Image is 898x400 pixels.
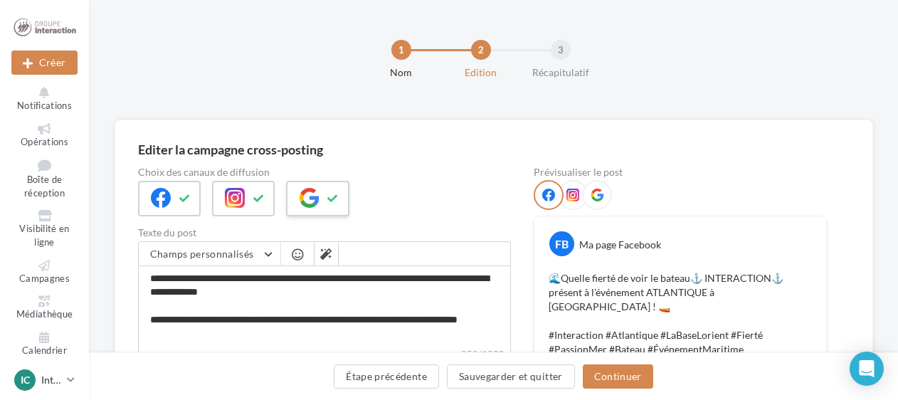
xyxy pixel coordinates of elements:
a: Boîte de réception [11,156,78,201]
div: Ma page Facebook [579,238,661,252]
a: Calendrier [11,329,78,359]
div: 1 [391,40,411,60]
button: Notifications [11,84,78,115]
span: Médiathèque [16,308,73,320]
span: Calendrier [22,344,67,356]
span: Campagnes [19,273,70,284]
button: Champs personnalisés [139,242,280,266]
label: Choix des canaux de diffusion [138,167,511,177]
p: Interaction CONCARNEAU [41,373,61,387]
span: Boîte de réception [24,174,65,199]
a: Visibilité en ligne [11,207,78,251]
span: Champs personnalisés [150,248,254,260]
div: Récapitulatif [515,65,606,80]
button: Créer [11,51,78,75]
a: Médiathèque [11,293,78,323]
span: Notifications [17,100,72,111]
button: Continuer [583,364,653,389]
div: 2 [471,40,491,60]
div: 3 [551,40,571,60]
div: Nom [356,65,447,80]
div: Nouvelle campagne [11,51,78,75]
label: 258/1500 [138,347,511,363]
span: Opérations [21,136,68,147]
a: Campagnes [11,257,78,288]
a: IC Interaction CONCARNEAU [11,367,78,394]
button: Étape précédente [334,364,439,389]
div: FB [549,231,574,256]
button: Sauvegarder et quitter [447,364,575,389]
span: IC [21,373,30,387]
div: Prévisualiser le post [534,167,827,177]
div: Open Intercom Messenger [850,352,884,386]
p: 🌊Quelle fierté de voir le bateau⚓️ INTERACTION⚓️ présent à l’événement ATLANTIQUE à [GEOGRAPHIC_D... [549,271,812,357]
div: Editer la campagne cross-posting [138,143,323,156]
div: Edition [435,65,527,80]
a: Opérations [11,120,78,151]
label: Texte du post [138,228,511,238]
span: Visibilité en ligne [19,223,69,248]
